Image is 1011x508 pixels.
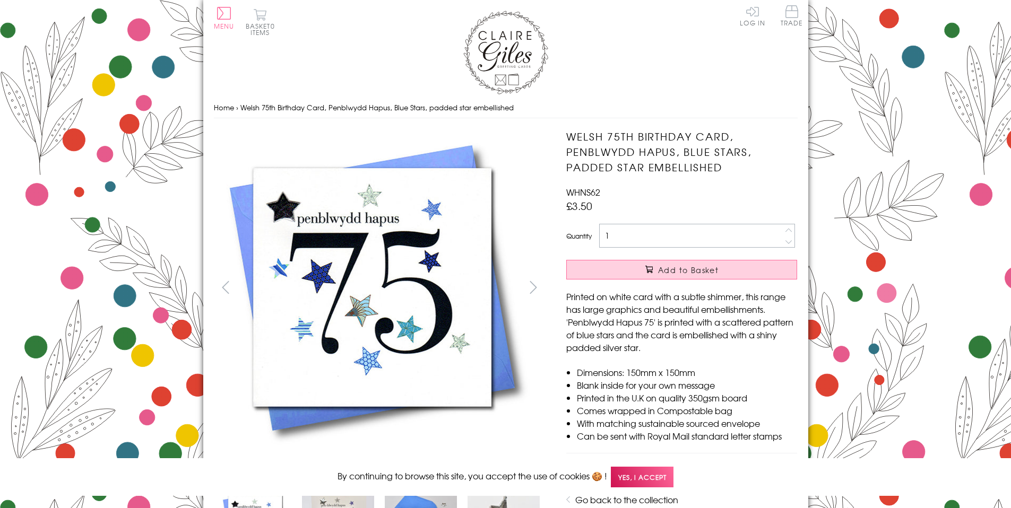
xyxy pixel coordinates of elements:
[577,379,797,391] li: Blank inside for your own message
[214,21,235,31] span: Menu
[521,275,545,299] button: next
[577,430,797,442] li: Can be sent with Royal Mail standard letter stamps
[575,493,678,506] a: Go back to the collection
[577,366,797,379] li: Dimensions: 150mm x 150mm
[781,5,803,28] a: Trade
[577,417,797,430] li: With matching sustainable sourced envelope
[214,7,235,29] button: Menu
[611,467,673,487] span: Yes, I accept
[577,391,797,404] li: Printed in the U.K on quality 350gsm board
[566,260,797,279] button: Add to Basket
[566,290,797,354] p: Printed on white card with a subtle shimmer, this range has large graphics and beautiful embellis...
[566,231,592,241] label: Quantity
[566,129,797,174] h1: Welsh 75th Birthday Card, Penblwydd Hapus, Blue Stars, padded star embellished
[781,5,803,26] span: Trade
[214,275,238,299] button: prev
[566,186,600,198] span: WHNS62
[740,5,765,26] a: Log In
[566,198,592,213] span: £3.50
[214,102,234,112] a: Home
[214,97,798,119] nav: breadcrumbs
[240,102,514,112] span: Welsh 75th Birthday Card, Penblwydd Hapus, Blue Stars, padded star embellished
[213,129,532,447] img: Welsh 75th Birthday Card, Penblwydd Hapus, Blue Stars, padded star embellished
[246,8,275,36] button: Basket0 items
[463,11,548,94] img: Claire Giles Greetings Cards
[236,102,238,112] span: ›
[577,404,797,417] li: Comes wrapped in Compostable bag
[658,265,719,275] span: Add to Basket
[545,129,863,447] img: Welsh 75th Birthday Card, Penblwydd Hapus, Blue Stars, padded star embellished
[250,21,275,37] span: 0 items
